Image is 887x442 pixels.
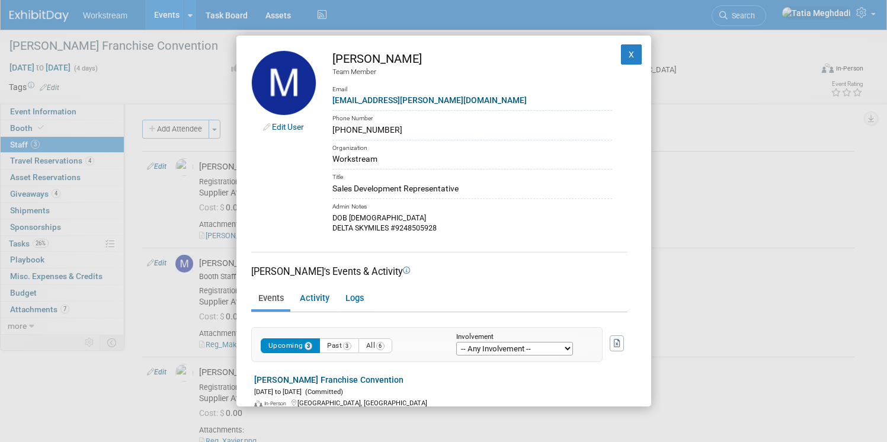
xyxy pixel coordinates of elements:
[254,375,404,385] a: [PERSON_NAME] Franchise Convention
[332,124,612,136] div: [PHONE_NUMBER]
[261,338,321,353] button: Upcoming3
[332,182,612,195] div: Sales Development Representative
[305,342,313,350] span: 3
[272,122,304,132] a: Edit User
[293,289,336,309] a: Activity
[302,388,343,396] span: (Committed)
[332,140,612,153] div: Organization
[332,50,612,68] div: [PERSON_NAME]
[343,342,351,350] span: 3
[358,338,392,353] button: All6
[332,198,612,212] div: Admin Notes
[332,153,612,165] div: Workstream
[254,397,627,408] div: [GEOGRAPHIC_DATA], [GEOGRAPHIC_DATA]
[338,289,370,309] a: Logs
[332,169,612,182] div: Title
[251,265,627,278] div: [PERSON_NAME]'s Events & Activity
[254,386,627,397] div: [DATE] to [DATE]
[264,401,290,406] span: In-Person
[332,77,612,94] div: Email
[332,212,612,234] div: DOB [DEMOGRAPHIC_DATA] DELTA SKYMILES #9248505928
[621,44,642,65] button: X
[254,401,262,408] img: In-Person Event
[376,342,385,350] span: 6
[319,338,359,353] button: Past3
[332,67,612,77] div: Team Member
[251,289,290,309] a: Events
[456,334,584,341] div: Involvement
[332,95,527,105] a: [EMAIL_ADDRESS][PERSON_NAME][DOMAIN_NAME]
[251,50,316,116] img: Makenna Clark
[332,110,612,124] div: Phone Number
